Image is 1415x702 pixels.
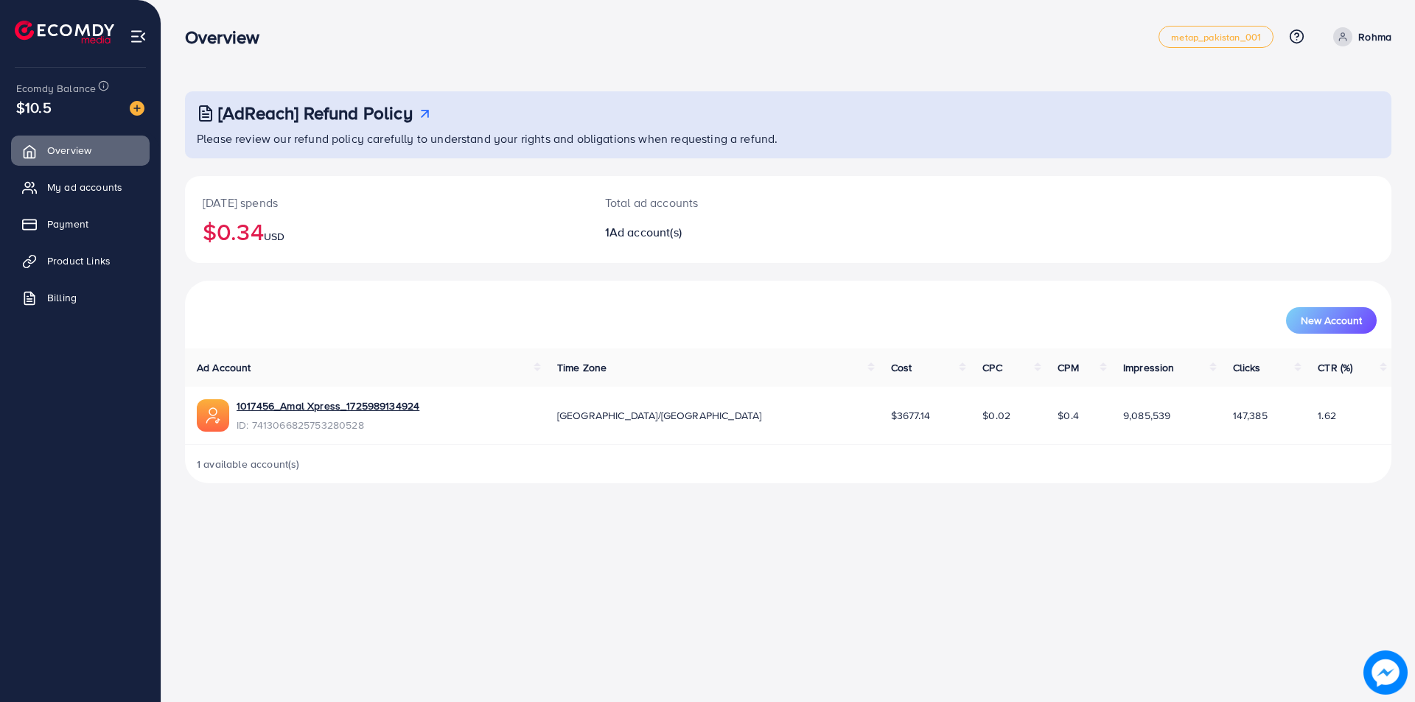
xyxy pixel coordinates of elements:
img: image [130,101,144,116]
a: Overview [11,136,150,165]
span: $0.02 [982,408,1010,423]
span: 1 available account(s) [197,457,300,471]
a: Product Links [11,246,150,275]
span: USD [264,229,284,244]
span: Impression [1123,360,1175,375]
img: logo [15,21,114,43]
span: Payment [47,217,88,231]
h2: $0.34 [203,217,570,245]
img: image [1363,650,1408,695]
span: My ad accounts [47,180,122,194]
span: Cost [891,360,912,375]
h2: 1 [605,225,871,239]
a: My ad accounts [11,172,150,202]
p: Rohma [1358,28,1391,46]
span: New Account [1301,315,1362,326]
span: $0.4 [1058,408,1079,423]
a: metap_pakistan_001 [1159,26,1273,48]
button: New Account [1286,307,1377,334]
p: Total ad accounts [605,194,871,211]
span: CTR (%) [1318,360,1352,375]
span: Ecomdy Balance [16,81,96,96]
span: $10.5 [16,96,52,118]
span: CPM [1058,360,1078,375]
span: CPC [982,360,1002,375]
span: 147,385 [1233,408,1268,423]
a: Billing [11,283,150,312]
a: Payment [11,209,150,239]
span: Ad Account [197,360,251,375]
p: [DATE] spends [203,194,570,211]
h3: [AdReach] Refund Policy [218,102,413,124]
span: Time Zone [557,360,607,375]
span: Overview [47,143,91,158]
h3: Overview [185,27,271,48]
img: menu [130,28,147,45]
span: Clicks [1233,360,1261,375]
span: Product Links [47,253,111,268]
span: $3677.14 [891,408,930,423]
span: [GEOGRAPHIC_DATA]/[GEOGRAPHIC_DATA] [557,408,762,423]
span: Billing [47,290,77,305]
span: ID: 7413066825753280528 [237,418,419,432]
span: metap_pakistan_001 [1171,32,1261,42]
span: 1.62 [1318,408,1336,423]
a: 1017456_Amal Xpress_1725989134924 [237,399,419,413]
span: Ad account(s) [609,224,682,240]
img: ic-ads-acc.e4c84228.svg [197,399,229,432]
a: Rohma [1327,27,1391,46]
span: 9,085,539 [1123,408,1170,423]
p: Please review our refund policy carefully to understand your rights and obligations when requesti... [197,130,1383,147]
